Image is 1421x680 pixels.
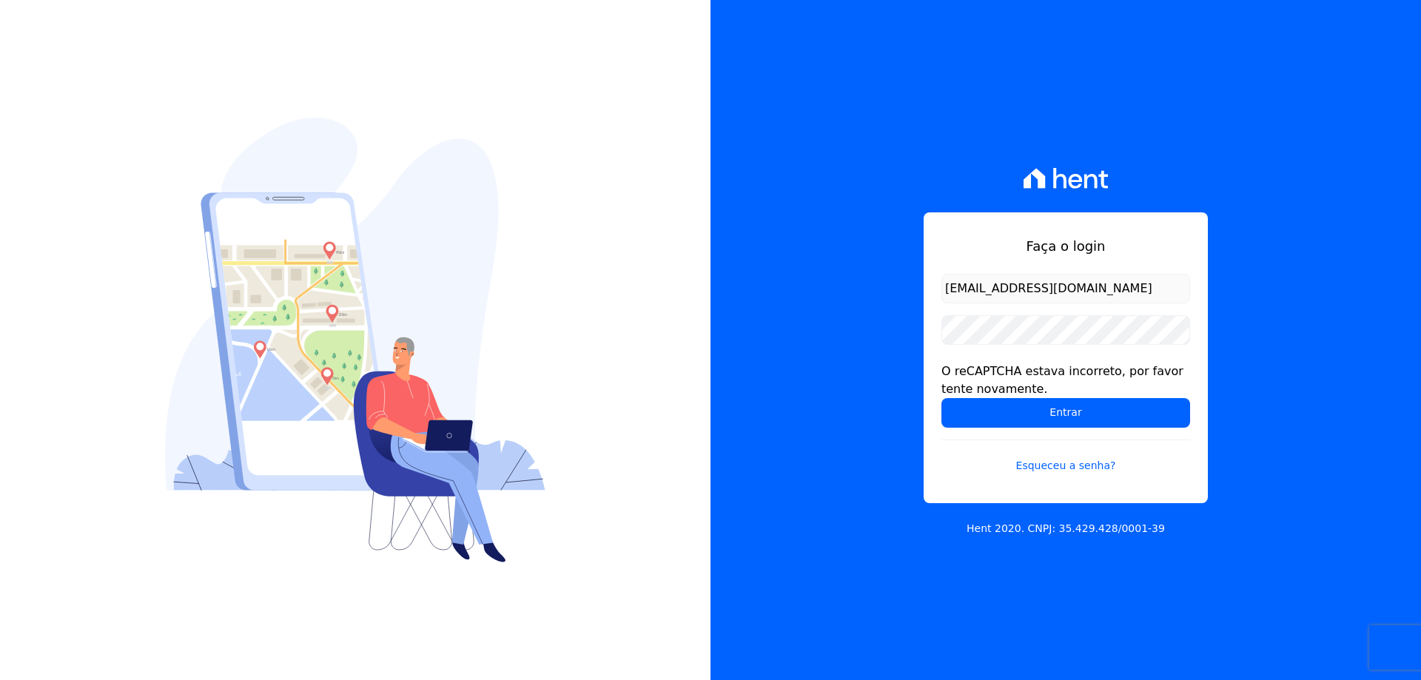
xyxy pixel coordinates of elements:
a: Esqueceu a senha? [941,440,1190,474]
img: Login [165,118,545,562]
h1: Faça o login [941,236,1190,256]
input: Entrar [941,398,1190,428]
input: Email [941,274,1190,303]
p: Hent 2020. CNPJ: 35.429.428/0001-39 [967,521,1165,536]
div: O reCAPTCHA estava incorreto, por favor tente novamente. [941,363,1190,398]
